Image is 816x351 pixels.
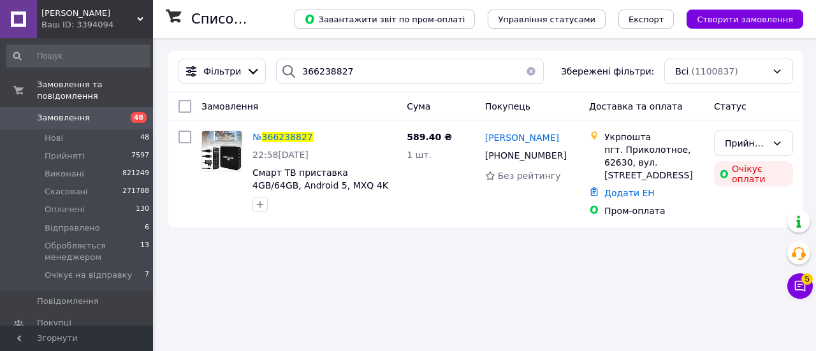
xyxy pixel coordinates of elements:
span: 130 [136,204,149,215]
span: Замовлення та повідомлення [37,79,153,102]
span: Покупці [37,317,71,329]
input: Пошук [6,45,150,68]
a: Створити замовлення [674,13,803,24]
div: Прийнято [725,136,767,150]
div: Ваш ID: 3394094 [41,19,153,31]
a: Фото товару [201,131,242,171]
span: № [252,132,262,142]
span: Покупець [485,101,530,111]
a: [PERSON_NAME] [485,131,559,144]
div: Пром-оплата [604,204,704,217]
span: Збережені фільтри: [561,65,654,78]
div: [PHONE_NUMBER] [483,147,569,164]
button: Очистить [518,59,544,84]
span: 22:58[DATE] [252,150,309,160]
div: Укрпошта [604,131,704,143]
button: Чат з покупцем5 [787,273,813,299]
span: Оплачені [45,204,85,215]
span: [PERSON_NAME] [485,133,559,143]
span: Завантажити звіт по пром-оплаті [304,13,465,25]
span: Експорт [629,15,664,24]
div: Очікує оплати [714,161,793,187]
span: Замовлення [37,112,90,124]
span: HUGO [41,8,137,19]
span: 589.40 ₴ [407,132,452,142]
span: Обробляється менеджером [45,240,140,263]
a: №366238827 [252,132,313,142]
span: 1 шт. [407,150,432,160]
span: Повідомлення [37,296,99,307]
span: 271788 [122,186,149,197]
img: Фото товару [202,131,242,171]
h1: Список замовлень [191,11,321,27]
span: Скасовані [45,186,88,197]
span: 821249 [122,168,149,180]
span: Нові [45,133,63,144]
span: 7597 [131,150,149,162]
span: 48 [140,133,149,144]
span: 48 [131,112,147,123]
span: 366238827 [262,132,313,142]
span: (1100837) [691,66,738,76]
span: Фільтри [203,65,241,78]
span: Без рейтингу [498,171,561,181]
span: Замовлення [201,101,258,111]
span: Доставка та оплата [589,101,683,111]
button: Завантажити звіт по пром-оплаті [294,10,475,29]
span: Відправлено [45,222,100,234]
span: Управління статусами [498,15,595,24]
input: Пошук за номером замовлення, ПІБ покупця, номером телефону, Email, номером накладної [276,59,544,84]
span: 5 [801,273,813,285]
button: Створити замовлення [687,10,803,29]
span: Очікує на відправку [45,269,132,281]
span: 7 [145,269,149,281]
span: Створити замовлення [697,15,793,24]
button: Управління статусами [488,10,606,29]
span: Виконані [45,168,84,180]
span: Статус [714,101,747,111]
span: 6 [145,222,149,234]
span: Всі [675,65,688,78]
span: 13 [140,240,149,263]
a: Додати ЕН [604,188,655,198]
button: Експорт [618,10,674,29]
a: Смарт ТВ приставка 4GB/64GB, Android 5, MXQ 4K Pro / Андроїд ТВ приставка для телевізора / Медіап... [252,168,388,216]
div: пгт. Приколотное, 62630, вул. [STREET_ADDRESS] [604,143,704,182]
span: Прийняті [45,150,84,162]
span: Cума [407,101,430,111]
